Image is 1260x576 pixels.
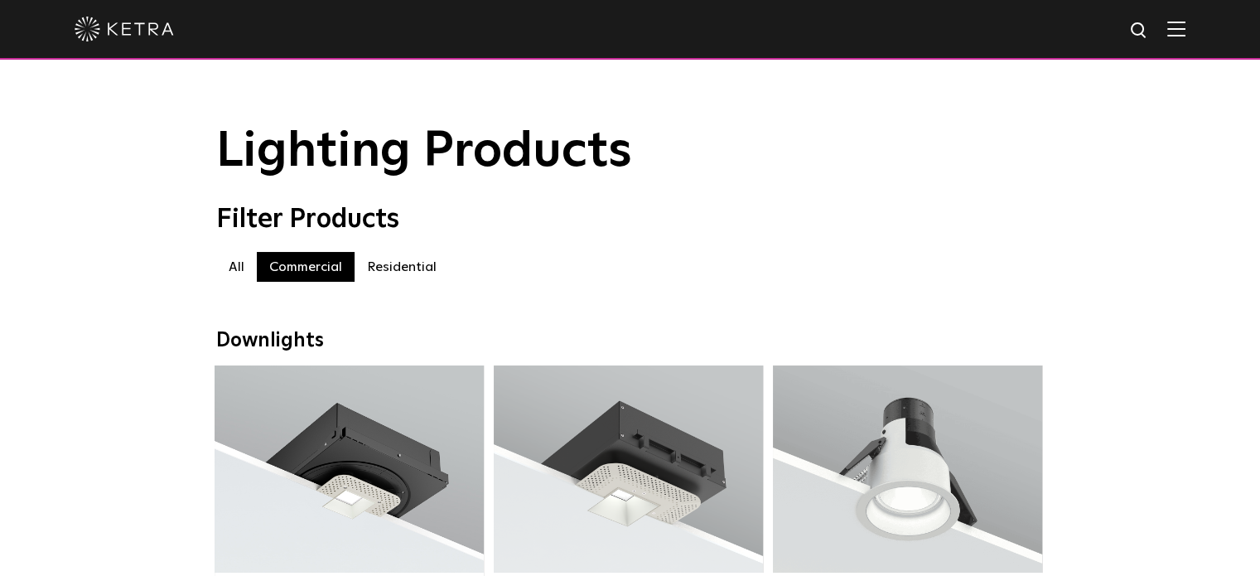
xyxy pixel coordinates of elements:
div: Filter Products [216,204,1045,235]
span: Lighting Products [216,127,632,177]
img: Hamburger%20Nav.svg [1167,21,1185,36]
label: Residential [355,252,449,282]
img: search icon [1129,21,1150,41]
label: All [216,252,257,282]
div: Downlights [216,329,1045,353]
img: ketra-logo-2019-white [75,17,174,41]
label: Commercial [257,252,355,282]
